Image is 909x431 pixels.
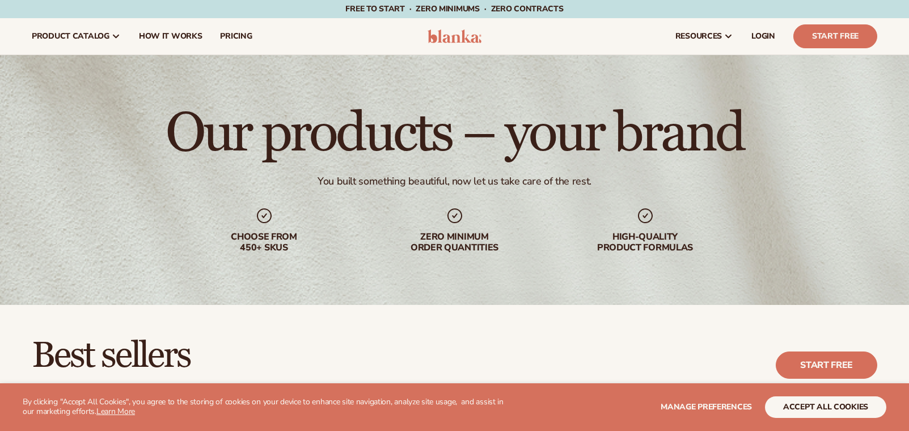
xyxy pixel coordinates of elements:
span: Free to start · ZERO minimums · ZERO contracts [345,3,563,14]
button: accept all cookies [765,396,886,418]
span: How It Works [139,32,202,41]
div: Zero minimum order quantities [382,232,527,253]
a: resources [666,18,742,55]
button: Manage preferences [661,396,752,418]
a: Learn More [96,406,135,417]
span: Manage preferences [661,401,752,412]
a: LOGIN [742,18,784,55]
a: product catalog [23,18,130,55]
div: Choose from 450+ Skus [192,232,337,253]
h2: Best sellers [32,337,335,375]
a: Start Free [793,24,877,48]
p: By clicking "Accept All Cookies", you agree to the storing of cookies on your device to enhance s... [23,397,514,417]
div: High-quality product formulas [573,232,718,253]
img: logo [428,30,481,43]
span: resources [675,32,722,41]
span: LOGIN [751,32,775,41]
span: product catalog [32,32,109,41]
a: Start free [776,352,877,379]
div: Private label products to start your beauty and self care line [DATE]. [32,382,335,394]
span: pricing [220,32,252,41]
h1: Our products – your brand [166,107,743,161]
div: You built something beautiful, now let us take care of the rest. [318,175,591,188]
a: pricing [211,18,261,55]
a: How It Works [130,18,212,55]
